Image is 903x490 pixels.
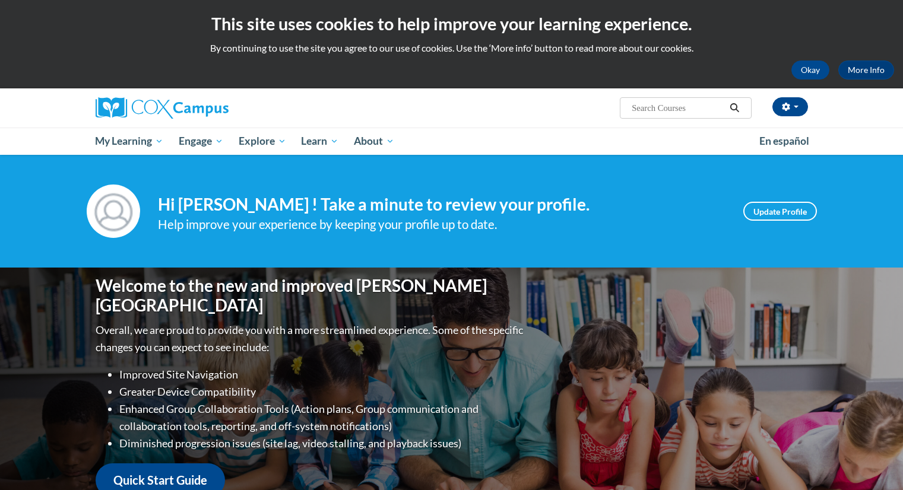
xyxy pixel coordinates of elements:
div: Help improve your experience by keeping your profile up to date. [158,215,725,234]
button: Okay [791,61,829,79]
a: About [346,128,402,155]
h2: This site uses cookies to help improve your learning experience. [9,12,894,36]
a: Cox Campus [96,97,321,119]
a: My Learning [88,128,172,155]
li: Diminished progression issues (site lag, video stalling, and playback issues) [119,435,526,452]
li: Improved Site Navigation [119,366,526,383]
a: Explore [231,128,294,155]
input: Search Courses [630,101,725,115]
span: En español [759,135,809,147]
h4: Hi [PERSON_NAME] ! Take a minute to review your profile. [158,195,725,215]
p: Overall, we are proud to provide you with a more streamlined experience. Some of the specific cha... [96,322,526,356]
li: Greater Device Compatibility [119,383,526,400]
img: Cox Campus [96,97,229,119]
p: By continuing to use the site you agree to our use of cookies. Use the ‘More info’ button to read... [9,42,894,55]
a: En español [752,129,817,154]
iframe: Button to launch messaging window [856,443,894,481]
span: My Learning [95,134,163,148]
a: Engage [171,128,231,155]
span: Engage [179,134,223,148]
h1: Welcome to the new and improved [PERSON_NAME][GEOGRAPHIC_DATA] [96,276,526,316]
a: More Info [838,61,894,79]
div: Main menu [78,128,826,155]
button: Account Settings [772,97,808,116]
span: Learn [301,134,338,148]
button: Search [725,101,743,115]
a: Update Profile [743,202,817,221]
li: Enhanced Group Collaboration Tools (Action plans, Group communication and collaboration tools, re... [119,400,526,435]
span: Explore [239,134,286,148]
img: Profile Image [87,184,140,238]
span: About [354,134,394,148]
a: Learn [293,128,346,155]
